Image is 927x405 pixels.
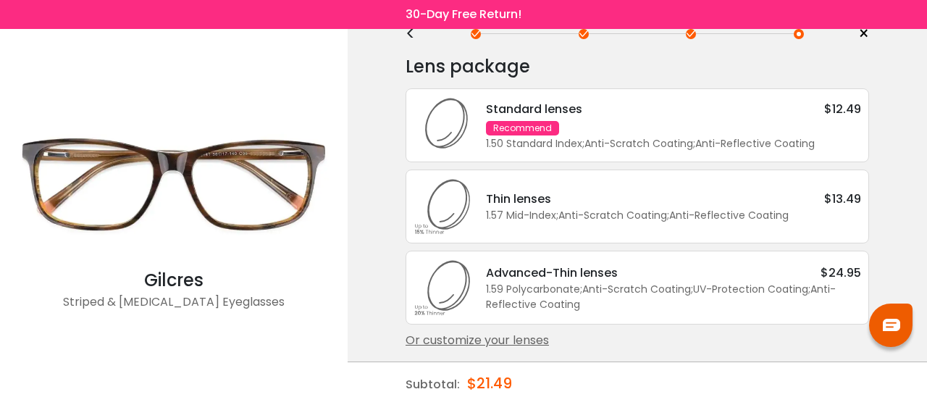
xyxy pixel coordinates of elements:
div: 1.59 Polycarbonate Anti-Scratch Coating UV-Protection Coating Anti-Reflective Coating [486,282,861,312]
span: ; [556,208,558,222]
div: Or customize your lenses [406,332,869,349]
img: Striped Gilcres - Acetate Eyeglasses [7,101,340,267]
div: $12.49 [824,100,861,118]
a: × [847,23,869,45]
span: ; [582,136,584,151]
div: 1.57 Mid-Index Anti-Scratch Coating Anti-Reflective Coating [486,208,861,223]
img: chat [883,319,900,331]
div: Gilcres [7,267,340,293]
div: Striped & [MEDICAL_DATA] Eyeglasses [7,293,340,322]
span: ; [691,282,693,296]
div: 1.50 Standard Index Anti-Scratch Coating Anti-Reflective Coating [486,136,861,151]
span: ; [808,282,810,296]
span: ; [693,136,695,151]
div: $24.95 [821,264,861,282]
span: × [858,23,869,45]
div: $21.49 [467,362,512,404]
span: ; [667,208,669,222]
div: < [406,28,427,40]
div: Standard lenses [486,100,582,118]
span: ; [580,282,582,296]
div: Advanced-Thin lenses [486,264,618,282]
div: $13.49 [824,190,861,208]
div: Recommend [486,121,559,135]
div: Thin lenses [486,190,551,208]
div: Lens package [406,52,869,81]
